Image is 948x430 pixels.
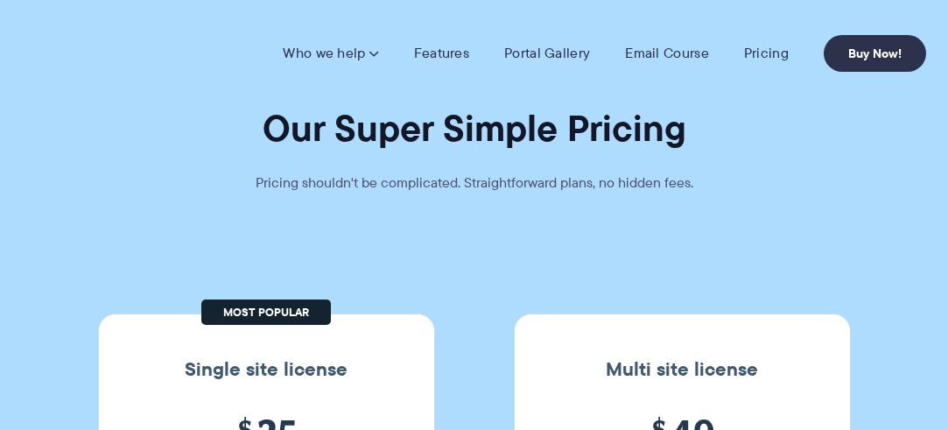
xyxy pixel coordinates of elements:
p: Pricing shouldn't be complicated. Straightforward plans, no hidden fees. [212,173,737,193]
h3: Multi site license [532,358,832,381]
a: Portal Gallery [504,45,590,62]
a: Pricing [744,45,789,62]
a: Buy Now! [824,35,926,72]
h3: Single site license [116,358,417,381]
a: Features [414,45,469,62]
a: Who we help [283,45,378,62]
a: Email Course [625,45,709,62]
h1: Our Super Simple Pricing [13,105,935,152]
